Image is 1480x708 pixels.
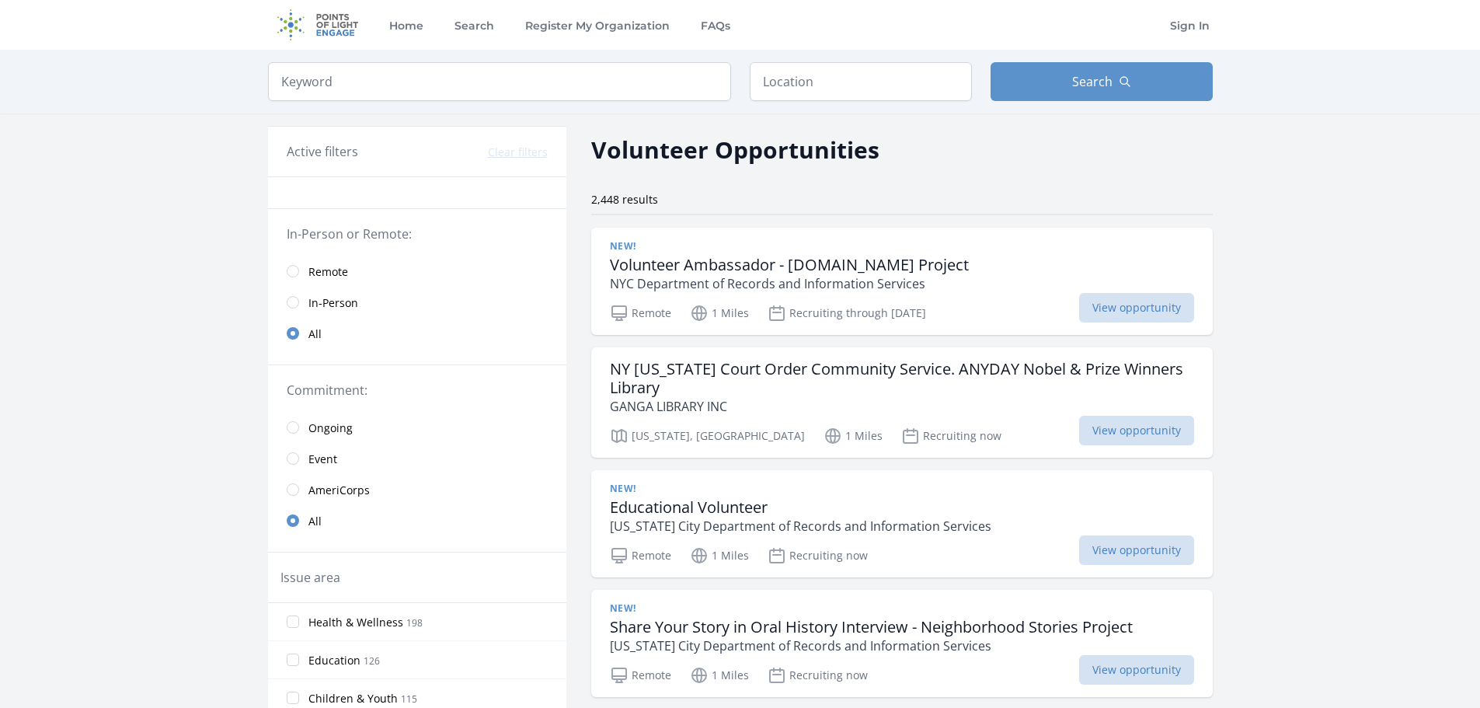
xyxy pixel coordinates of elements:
[610,274,969,293] p: NYC Department of Records and Information Services
[268,287,566,318] a: In-Person
[690,546,749,565] p: 1 Miles
[1079,535,1194,565] span: View opportunity
[268,412,566,443] a: Ongoing
[287,616,299,628] input: Health & Wellness 198
[824,427,883,445] p: 1 Miles
[308,420,353,436] span: Ongoing
[610,546,671,565] p: Remote
[268,256,566,287] a: Remote
[488,145,548,160] button: Clear filters
[268,318,566,349] a: All
[610,256,969,274] h3: Volunteer Ambassador - [DOMAIN_NAME] Project
[610,397,1194,416] p: GANGA LIBRARY INC
[308,691,398,706] span: Children & Youth
[610,618,1133,637] h3: Share Your Story in Oral History Interview - Neighborhood Stories Project
[690,666,749,685] p: 1 Miles
[591,590,1213,697] a: New! Share Your Story in Oral History Interview - Neighborhood Stories Project [US_STATE] City De...
[406,616,423,630] span: 198
[610,360,1194,397] h3: NY [US_STATE] Court Order Community Service. ANYDAY Nobel & Prize Winners Library
[308,483,370,498] span: AmeriCorps
[610,637,1133,655] p: [US_STATE] City Department of Records and Information Services
[610,483,636,495] span: New!
[610,240,636,253] span: New!
[268,62,731,101] input: Keyword
[768,304,926,323] p: Recruiting through [DATE]
[1079,655,1194,685] span: View opportunity
[268,474,566,505] a: AmeriCorps
[308,264,348,280] span: Remote
[591,470,1213,577] a: New! Educational Volunteer [US_STATE] City Department of Records and Information Services Remote ...
[287,692,299,704] input: Children & Youth 115
[610,427,805,445] p: [US_STATE], [GEOGRAPHIC_DATA]
[1079,416,1194,445] span: View opportunity
[610,498,991,517] h3: Educational Volunteer
[591,347,1213,458] a: NY [US_STATE] Court Order Community Service. ANYDAY Nobel & Prize Winners Library GANGA LIBRARY I...
[610,666,671,685] p: Remote
[991,62,1213,101] button: Search
[287,381,548,399] legend: Commitment:
[768,546,868,565] p: Recruiting now
[690,304,749,323] p: 1 Miles
[268,505,566,536] a: All
[308,452,337,467] span: Event
[287,654,299,666] input: Education 126
[901,427,1001,445] p: Recruiting now
[750,62,972,101] input: Location
[610,304,671,323] p: Remote
[308,514,322,529] span: All
[768,666,868,685] p: Recruiting now
[308,653,360,668] span: Education
[610,517,991,535] p: [US_STATE] City Department of Records and Information Services
[308,295,358,311] span: In-Person
[308,326,322,342] span: All
[1072,72,1113,91] span: Search
[268,443,566,474] a: Event
[591,192,658,207] span: 2,448 results
[287,225,548,243] legend: In-Person or Remote:
[287,142,358,161] h3: Active filters
[610,602,636,615] span: New!
[280,568,340,587] legend: Issue area
[364,654,380,668] span: 126
[308,615,403,630] span: Health & Wellness
[1079,293,1194,323] span: View opportunity
[401,692,417,706] span: 115
[591,228,1213,335] a: New! Volunteer Ambassador - [DOMAIN_NAME] Project NYC Department of Records and Information Servi...
[591,132,879,167] h2: Volunteer Opportunities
